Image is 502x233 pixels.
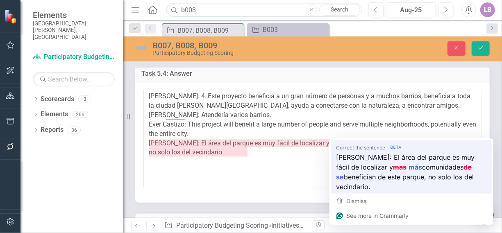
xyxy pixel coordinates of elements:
[164,221,306,231] div: » »
[33,20,115,40] small: [GEOGRAPHIC_DATA][PERSON_NAME], [GEOGRAPHIC_DATA]
[41,95,74,104] a: Scorecards
[480,2,495,17] button: LB
[41,110,68,119] a: Elements
[141,70,484,77] h3: Task 5.4: Answer
[68,127,81,133] div: 36
[78,95,91,102] div: 3
[319,4,360,16] a: Search
[271,222,304,229] a: Initiatives
[135,41,148,54] img: Not Defined
[33,52,115,62] a: Participatory Budgeting Scoring
[166,3,362,17] input: Search ClearPoint...
[176,222,268,229] a: Participatory Budgeting Scoring
[41,125,64,135] a: Reports
[152,41,328,50] div: B007, B008, B009
[33,10,115,20] span: Elements
[33,72,115,86] input: Search Below...
[263,25,327,35] div: B003
[386,2,436,17] button: Aug-25
[249,25,327,35] a: B003
[4,9,18,24] img: ClearPoint Strategy
[143,89,482,188] textarea: To enrich screen reader interactions, please activate Accessibility in Grammarly extension settings
[177,25,242,36] div: B007, B008, B009
[72,111,88,118] div: 266
[389,5,434,15] div: Aug-25
[152,50,328,56] div: Participatory Budgeting Scoring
